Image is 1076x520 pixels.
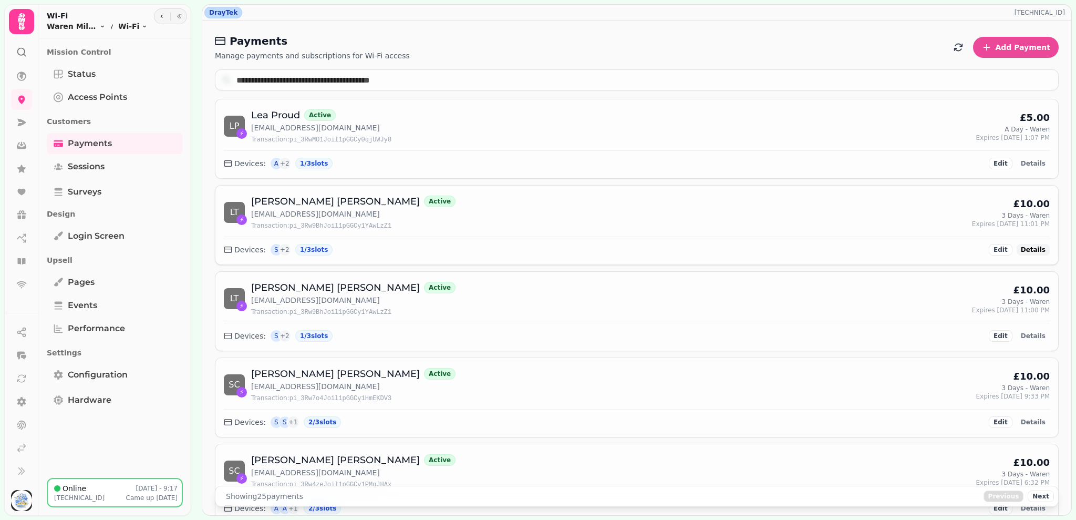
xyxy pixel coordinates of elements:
div: Devices: [224,331,266,341]
div: Samsung SM-S711B [270,330,283,342]
button: User avatar [9,490,34,511]
span: Events [68,299,97,312]
a: Status [47,64,183,85]
span: Edit [994,419,1008,425]
div: + 2 [278,330,291,342]
div: Samsung SM-S711B [270,243,283,256]
h2: Wi-Fi [47,11,148,21]
span: Access Points [68,91,127,104]
div: £10.00 [1013,283,1050,298]
a: Login screen [47,226,183,247]
div: 3 Days - Waren [1002,384,1050,392]
span: Status [68,68,96,80]
span: Sessions [68,160,105,173]
div: Active [424,196,456,207]
div: 2 / 3 slots [304,416,342,428]
span: Details [1021,160,1046,167]
button: Details [1017,244,1050,256]
div: Transaction: [251,308,456,317]
span: pi_3Rw4zeJoil1pGGCy1PMgJHAx [289,481,391,488]
span: pi_3Rw7o4Joil1pGGCy1HmEKDV3 [289,395,391,402]
h3: [PERSON_NAME] [PERSON_NAME] [251,453,420,467]
div: Devices: [224,417,266,427]
h3: Lea Proud [251,108,300,123]
div: + 1 [287,502,299,515]
button: Online[DATE] - 9:17[TECHNICAL_ID]Came up[DATE] [47,478,183,507]
span: Login screen [68,230,125,242]
span: Edit [994,160,1008,167]
p: Mission Control [47,43,183,62]
img: User avatar [11,490,32,511]
div: Expires [DATE] 11:00 PM [972,306,1050,314]
button: Edit [989,416,1012,428]
span: Came up [126,494,154,502]
h3: [PERSON_NAME] [PERSON_NAME] [251,280,420,295]
div: £5.00 [1020,110,1050,125]
nav: Tabs [38,38,191,478]
span: Edit [994,247,1008,253]
span: Pages [68,276,95,289]
span: L T [230,294,239,303]
div: 2 / 3 slots [304,503,342,514]
p: [DATE] - 9:17 [136,484,178,493]
span: S C [229,467,240,475]
p: [EMAIL_ADDRESS][DOMAIN_NAME] [251,381,456,392]
div: 1 / 3 slots [295,244,333,256]
span: Next [1032,493,1049,499]
p: Online [63,483,86,494]
span: L P [230,122,240,130]
div: Samsung SM-S901B [278,416,291,429]
button: Details [1017,416,1050,428]
div: Transaction: [251,221,456,230]
span: pi_3RwMO1Joil1pGGCy0qjUWJy8 [289,136,391,144]
div: 3 Days - Waren [1002,470,1050,478]
h3: [PERSON_NAME] [PERSON_NAME] [251,366,420,381]
div: Transaction: [251,394,456,403]
div: Samsung SM-S901B [270,416,283,429]
span: Details [1021,333,1046,339]
span: Details [1021,505,1046,512]
span: Edit [994,505,1008,512]
div: A Day - Waren [1005,125,1050,134]
span: Previous [988,493,1019,499]
h3: [PERSON_NAME] [PERSON_NAME] [251,194,420,209]
div: Apple iPad [270,157,283,170]
div: Active [424,454,456,466]
button: Edit [989,330,1012,342]
span: pi_3Rw9BhJoil1pGGCy1YAwLzZ1 [289,309,391,316]
a: Payments [47,133,183,154]
button: Details [1017,503,1050,514]
div: £10.00 [1013,369,1050,384]
span: L T [230,208,239,217]
div: £10.00 [1013,197,1050,211]
div: Devices: [224,503,266,514]
div: Devices: [224,158,266,169]
div: Devices: [224,244,266,255]
span: pi_3Rw9BhJoil1pGGCy1YAwLzZ1 [289,222,391,230]
button: Details [1017,330,1050,342]
span: Hardware [68,394,111,406]
p: Customers [47,112,183,131]
span: Performance [68,322,125,335]
span: Details [1021,419,1046,425]
div: 3 Days - Waren [1002,211,1050,220]
h2: Payments [215,34,410,48]
a: Hardware [47,390,183,411]
nav: breadcrumb [47,21,148,32]
div: Expires [DATE] 9:33 PM [976,392,1050,401]
p: [EMAIL_ADDRESS][DOMAIN_NAME] [251,295,456,305]
span: Edit [994,333,1008,339]
div: + 1 [287,416,299,429]
p: [EMAIL_ADDRESS][DOMAIN_NAME] [251,209,456,219]
p: Design [47,205,183,223]
a: Events [47,295,183,316]
button: Waren Mill Camping and [GEOGRAPHIC_DATA] [47,21,106,32]
div: 1 / 3 slots [295,158,333,169]
span: Add Payment [995,44,1050,51]
div: £10.00 [1013,455,1050,470]
a: Sessions [47,156,183,177]
div: Showing 25 payments [220,491,309,502]
div: DrayTek [204,7,242,18]
span: Payments [68,137,112,150]
button: Details [1017,158,1050,169]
